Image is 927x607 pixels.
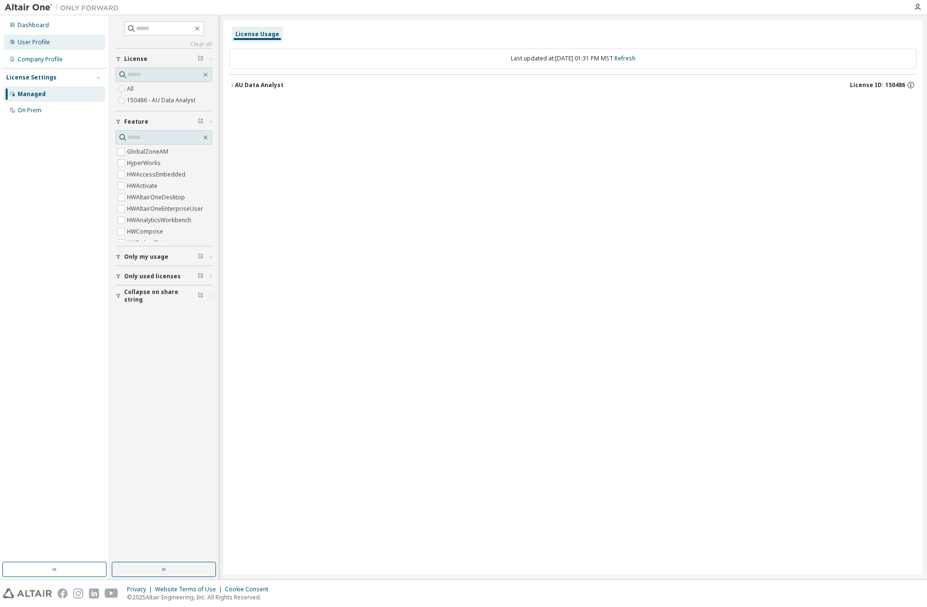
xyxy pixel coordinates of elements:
[127,226,165,237] label: HWCompose
[89,588,99,598] img: linkedin.svg
[229,49,917,69] div: Last updated at: [DATE] 01:31 PM MST
[116,111,212,132] button: Feature
[127,237,172,249] label: HWEmbedBasic
[127,593,274,601] p: © 2025 Altair Engineering, Inc. All Rights Reserved.
[127,192,187,203] label: HWAltairOneDesktop
[116,285,212,306] button: Collapse on share string
[155,586,225,593] div: Website Terms of Use
[105,588,118,598] img: youtube.svg
[235,30,279,38] div: License Usage
[6,74,57,81] div: License Settings
[124,288,198,303] span: Collapse on share string
[116,49,212,69] button: License
[850,81,905,89] span: License ID: 150486
[229,75,917,96] button: AU Data AnalystLicense ID: 150486
[18,56,63,63] div: Company Profile
[18,107,41,114] div: On Prem
[116,266,212,287] button: Only used licenses
[124,55,147,63] span: License
[198,118,204,126] span: Clear filter
[235,81,283,89] div: AU Data Analyst
[225,586,274,593] div: Cookie Consent
[18,90,46,98] div: Managed
[127,203,205,215] label: HWAltairOneEnterpriseUser
[3,588,52,598] img: altair_logo.svg
[18,39,50,46] div: User Profile
[5,3,124,12] img: Altair One
[198,273,204,280] span: Clear filter
[127,157,163,169] label: HyperWorks
[127,83,136,95] label: All
[615,54,635,62] a: Refresh
[58,588,68,598] img: facebook.svg
[18,21,49,29] div: Dashboard
[124,118,148,126] span: Feature
[127,586,155,593] div: Privacy
[127,146,170,157] label: GlobalZoneAM
[116,246,212,267] button: Only my usage
[127,169,187,180] label: HWAccessEmbedded
[127,95,197,106] label: 150486 - AU Data Analyst
[198,253,204,261] span: Clear filter
[124,253,168,261] span: Only my usage
[124,273,181,280] span: Only used licenses
[116,40,212,48] a: Clear all
[127,180,159,192] label: HWActivate
[127,215,193,226] label: HWAnalyticsWorkbench
[198,292,204,300] span: Clear filter
[73,588,83,598] img: instagram.svg
[198,55,204,63] span: Clear filter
